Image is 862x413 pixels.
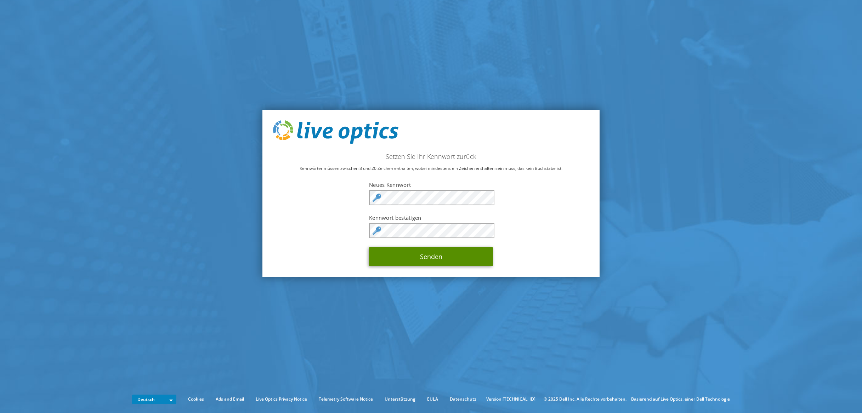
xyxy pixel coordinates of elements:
a: EULA [422,395,443,403]
label: Neues Kennwort [369,181,493,188]
a: Telemetry Software Notice [313,395,378,403]
li: © 2025 Dell Inc. Alle Rechte vorbehalten. [540,395,630,403]
img: live_optics_svg.svg [273,120,398,144]
h2: Setzen Sie Ihr Kennwort zurück [273,153,589,160]
button: Senden [369,247,493,266]
a: Ads and Email [210,395,249,403]
label: Kennwort bestätigen [369,214,493,221]
li: Basierend auf Live Optics, einer Dell Technologie [631,395,730,403]
a: Unterstützung [379,395,421,403]
li: Version [TECHNICAL_ID] [483,395,539,403]
p: Kennwörter müssen zwischen 8 und 20 Zeichen enthalten, wobei mindestens ein Zeichen enthalten sei... [273,165,589,172]
a: Datenschutz [444,395,482,403]
a: Live Optics Privacy Notice [250,395,312,403]
a: Cookies [183,395,209,403]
